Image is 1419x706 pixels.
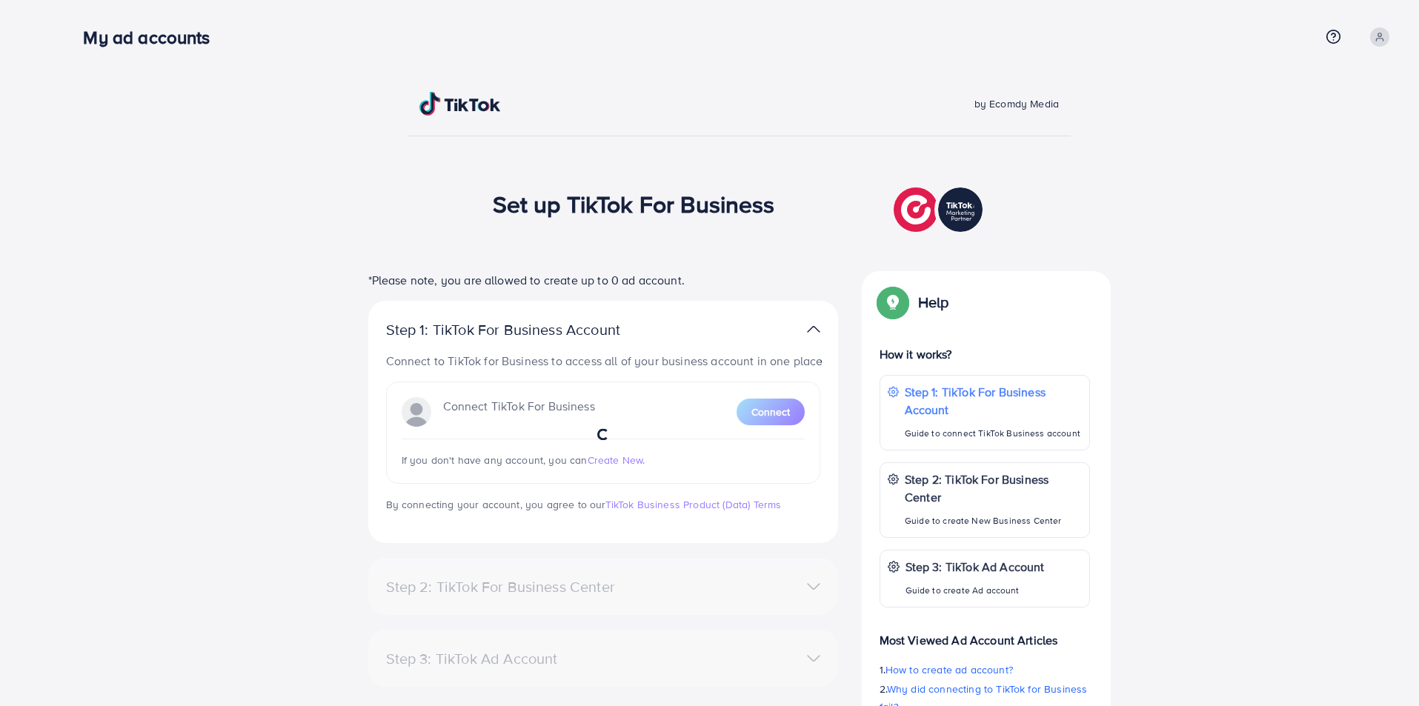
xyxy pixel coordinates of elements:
[905,383,1082,419] p: Step 1: TikTok For Business Account
[918,293,949,311] p: Help
[905,424,1082,442] p: Guide to connect TikTok Business account
[386,321,668,339] p: Step 1: TikTok For Business Account
[807,319,820,340] img: TikTok partner
[368,271,838,289] p: *Please note, you are allowed to create up to 0 ad account.
[880,289,906,316] img: Popup guide
[905,582,1045,599] p: Guide to create Ad account
[880,345,1090,363] p: How it works?
[83,27,222,48] h3: My ad accounts
[894,184,986,236] img: TikTok partner
[419,92,501,116] img: TikTok
[885,662,1013,677] span: How to create ad account?
[974,96,1059,111] span: by Ecomdy Media
[905,470,1082,506] p: Step 2: TikTok For Business Center
[880,661,1090,679] p: 1.
[493,190,775,218] h1: Set up TikTok For Business
[880,619,1090,649] p: Most Viewed Ad Account Articles
[905,558,1045,576] p: Step 3: TikTok Ad Account
[905,512,1082,530] p: Guide to create New Business Center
